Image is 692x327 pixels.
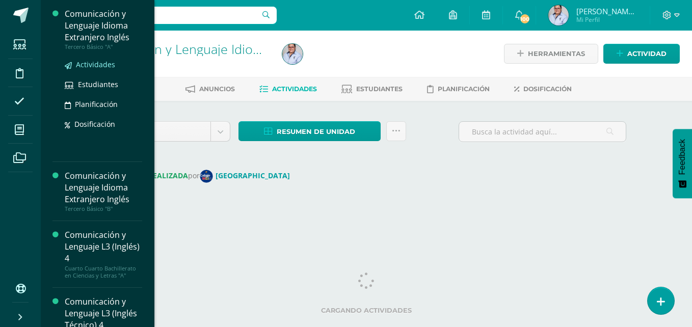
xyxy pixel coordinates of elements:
[65,265,142,279] div: Cuarto Cuarto Bachillerato en Ciencias y Letras "A"
[107,307,626,314] label: Cargando actividades
[65,118,142,130] a: Dosificación
[199,85,235,93] span: Anuncios
[427,81,490,97] a: Planificación
[259,81,317,97] a: Actividades
[216,171,290,180] strong: [GEOGRAPHIC_DATA]
[272,85,317,93] span: Actividades
[65,8,142,50] a: Comunicación y Lenguaje Idioma Extranjero InglésTercero Básico "A"
[115,122,203,141] span: Unidad 3
[47,7,277,24] input: Busca un usuario...
[107,122,230,141] a: Unidad 3
[576,15,637,24] span: Mi Perfil
[65,229,142,264] div: Comunicación y Lenguaje L3 (Inglés) 4
[673,129,692,198] button: Feedback - Mostrar encuesta
[459,122,626,142] input: Busca la actividad aquí...
[200,171,294,180] a: [GEOGRAPHIC_DATA]
[65,98,142,110] a: Planificación
[65,43,142,50] div: Tercero Básico "A"
[200,170,213,183] img: 9802ebbe3653d46ccfe4ee73d49c38f1.png
[523,85,572,93] span: Dosificación
[576,6,637,16] span: [PERSON_NAME] de los [PERSON_NAME]
[65,229,142,279] a: Comunicación y Lenguaje L3 (Inglés) 4Cuarto Cuarto Bachillerato en Ciencias y Letras "A"
[519,13,530,24] span: 100
[79,40,371,58] a: Comunicación y Lenguaje Idioma Extranjero Inglés
[438,85,490,93] span: Planificación
[65,205,142,212] div: Tercero Básico "B"
[78,79,118,89] span: Estudiantes
[238,121,381,141] a: Resumen de unidad
[185,81,235,97] a: Anuncios
[282,44,303,64] img: 2172985a76704d511378705c460d31b9.png
[603,44,680,64] a: Actividad
[678,139,687,175] span: Feedback
[548,5,569,25] img: 2172985a76704d511378705c460d31b9.png
[514,81,572,97] a: Dosificación
[341,81,403,97] a: Estudiantes
[79,42,270,56] h1: Comunicación y Lenguaje Idioma Extranjero Inglés
[528,44,585,63] span: Herramientas
[65,8,142,43] div: Comunicación y Lenguaje Idioma Extranjero Inglés
[74,119,115,129] span: Dosificación
[65,170,142,205] div: Comunicación y Lenguaje Idioma Extranjero Inglés
[277,122,355,141] span: Resumen de unidad
[356,85,403,93] span: Estudiantes
[65,78,142,90] a: Estudiantes
[65,59,142,70] a: Actividades
[75,99,118,109] span: Planificación
[79,56,270,66] div: Tercero Básico 'A'
[627,44,667,63] span: Actividad
[504,44,598,64] a: Herramientas
[76,60,115,69] span: Actividades
[65,170,142,212] a: Comunicación y Lenguaje Idioma Extranjero InglésTercero Básico "B"
[107,170,626,183] div: por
